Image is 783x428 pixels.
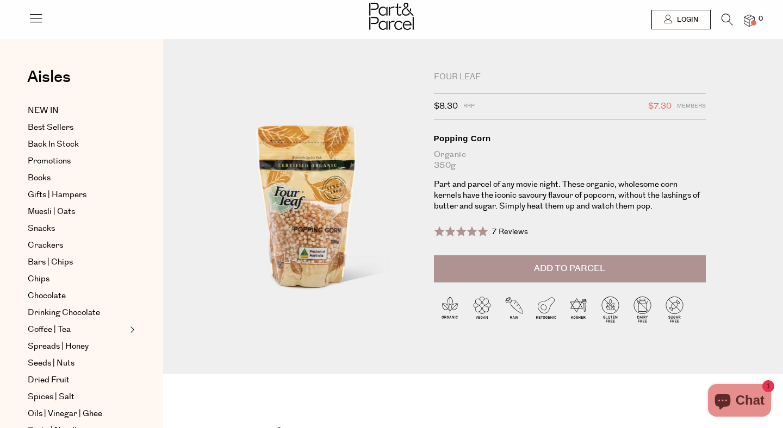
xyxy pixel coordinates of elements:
[28,188,127,202] a: Gifts | Hampers
[28,273,127,286] a: Chips
[28,104,127,117] a: NEW IN
[28,256,127,269] a: Bars | Chips
[651,10,711,29] a: Login
[434,133,706,144] div: Popping Corn
[196,72,418,333] img: Popping Corn
[28,188,86,202] span: Gifts | Hampers
[28,407,102,420] span: Oils | Vinegar | Ghee
[28,256,73,269] span: Bars | Chips
[677,99,706,114] span: Members
[28,172,127,185] a: Books
[28,172,51,185] span: Books
[28,306,100,319] span: Drinking Chocolate
[28,205,127,218] a: Muesli | Oats
[28,121,127,134] a: Best Sellers
[28,391,74,404] span: Spices | Salt
[28,306,127,319] a: Drinking Chocolate
[28,138,127,151] a: Back In Stock
[658,293,691,325] img: P_P-ICONS-Live_Bec_V11_Sugar_Free.svg
[463,99,475,114] span: RRP
[28,323,127,336] a: Coffee | Tea
[466,293,498,325] img: P_P-ICONS-Live_Bec_V11_Vegan.svg
[434,99,458,114] span: $8.30
[28,222,127,235] a: Snacks
[594,293,626,325] img: P_P-ICONS-Live_Bec_V11_Gluten_Free.svg
[27,69,71,96] a: Aisles
[28,374,127,387] a: Dried Fruit
[127,323,135,336] button: Expand/Collapse Coffee | Tea
[498,293,530,325] img: P_P-ICONS-Live_Bec_V11_Raw.svg
[434,293,466,325] img: P_P-ICONS-Live_Bec_V11_Organic.svg
[369,3,414,30] img: Part&Parcel
[434,149,706,171] div: Organic 350g
[28,289,66,303] span: Chocolate
[705,384,774,419] inbox-online-store-chat: Shopify online store chat
[28,357,127,370] a: Seeds | Nuts
[674,15,698,24] span: Login
[756,14,766,24] span: 0
[28,391,127,404] a: Spices | Salt
[27,65,71,89] span: Aisles
[28,374,70,387] span: Dried Fruit
[28,357,74,370] span: Seeds | Nuts
[28,205,75,218] span: Muesli | Oats
[28,407,127,420] a: Oils | Vinegar | Ghee
[28,273,49,286] span: Chips
[28,222,55,235] span: Snacks
[434,72,706,83] div: Four Leaf
[530,293,562,325] img: P_P-ICONS-Live_Bec_V11_Ketogenic.svg
[562,293,594,325] img: P_P-ICONS-Live_Bec_V11_Kosher.svg
[28,239,127,252] a: Crackers
[534,262,605,275] span: Add to Parcel
[28,289,127,303] a: Chocolate
[744,15,755,26] a: 0
[28,121,73,134] span: Best Sellers
[28,239,63,252] span: Crackers
[434,179,706,212] p: Part and parcel of any movie night. These organic, wholesome corn kernels have the iconic savoury...
[492,226,528,237] span: 7 Reviews
[28,340,89,353] span: Spreads | Honey
[28,340,127,353] a: Spreads | Honey
[28,323,71,336] span: Coffee | Tea
[28,155,127,168] a: Promotions
[434,255,706,282] button: Add to Parcel
[626,293,658,325] img: P_P-ICONS-Live_Bec_V11_Dairy_Free.svg
[28,104,59,117] span: NEW IN
[28,138,79,151] span: Back In Stock
[648,99,672,114] span: $7.30
[28,155,71,168] span: Promotions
